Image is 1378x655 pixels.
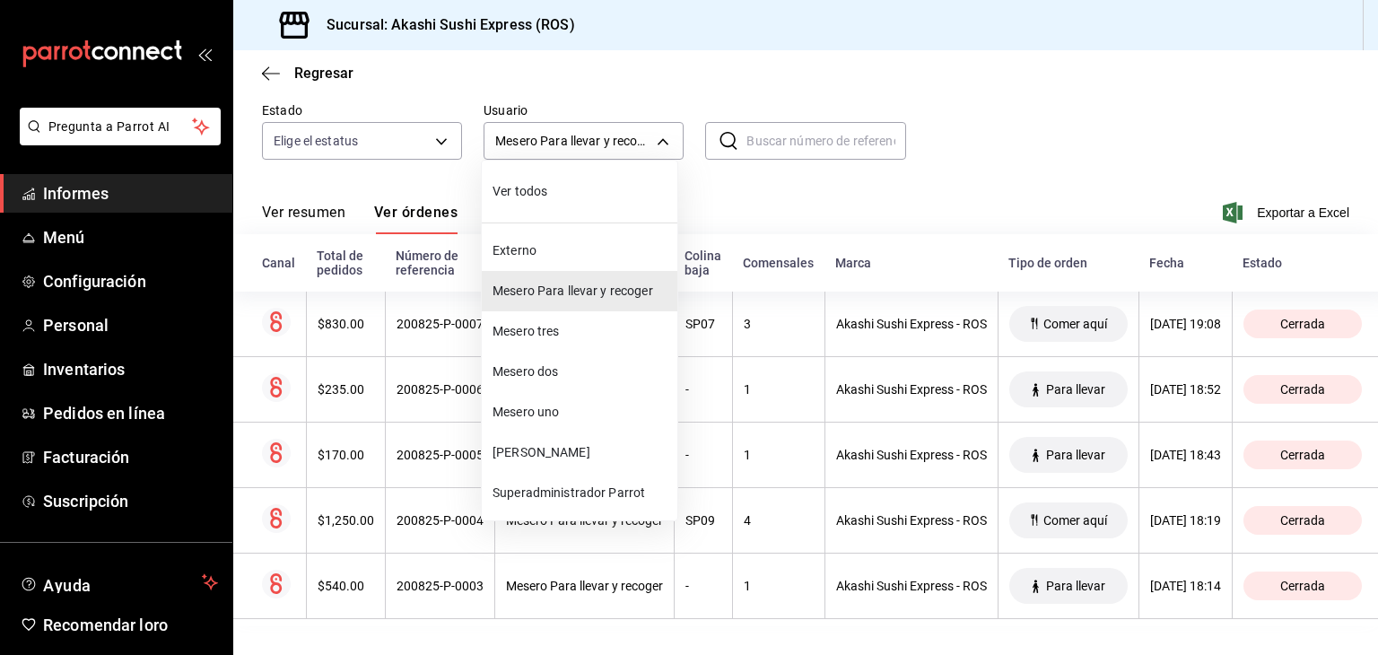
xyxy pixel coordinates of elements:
font: Mesero uno [493,405,559,419]
font: Mesero dos [493,364,558,379]
font: Mesero tres [493,324,559,338]
font: Mesero Para llevar y recoger [493,284,653,298]
font: [PERSON_NAME] [493,445,590,459]
font: Externo [493,243,536,258]
font: Ver todos [493,184,547,198]
font: Superadministrador Parrot [493,485,645,500]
